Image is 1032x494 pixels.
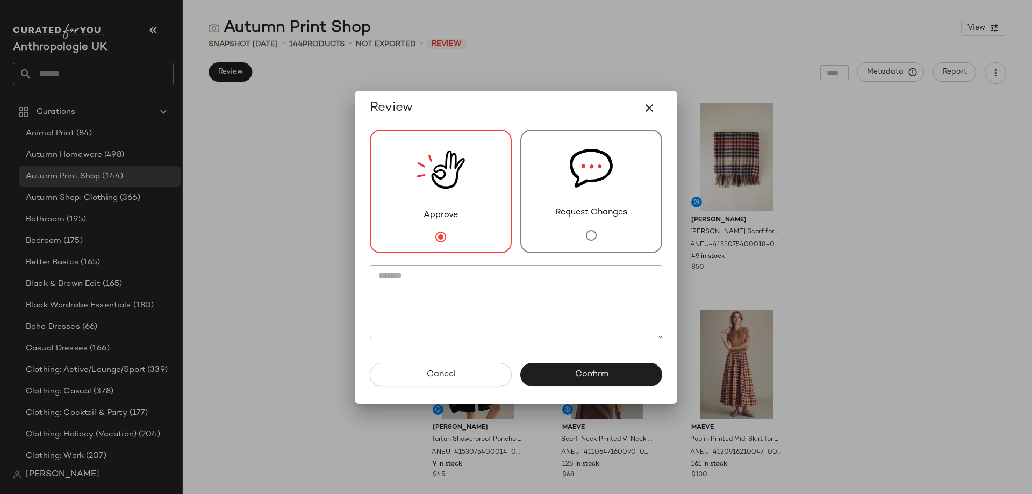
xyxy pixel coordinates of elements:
[570,131,613,206] img: svg%3e
[520,363,662,386] button: Confirm
[417,131,465,209] img: review_new_snapshot.RGmwQ69l.svg
[574,369,608,380] span: Confirm
[555,206,627,219] span: Request Changes
[370,99,413,117] span: Review
[426,369,455,380] span: Cancel
[424,209,458,222] span: Approve
[370,363,512,386] button: Cancel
